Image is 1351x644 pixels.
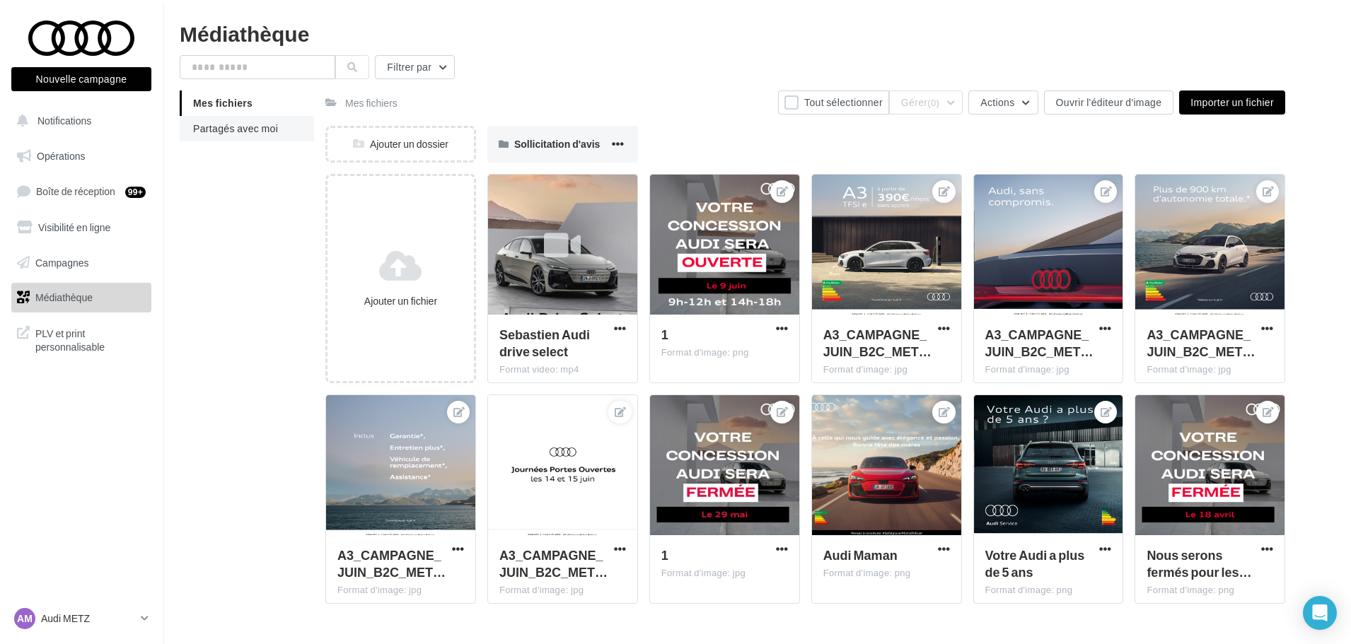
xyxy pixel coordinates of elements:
[375,55,455,79] button: Filtrer par
[333,294,468,308] div: Ajouter un fichier
[1147,547,1251,580] span: Nous serons fermés pour les vacances
[327,137,474,151] div: Ajouter un dossier
[8,213,154,242] a: Visibilité en ligne
[8,283,154,312] a: Médiathèque
[125,187,146,198] div: 99+
[661,567,788,580] div: Format d'image: jpg
[35,291,93,303] span: Médiathèque
[193,97,253,109] span: Mes fichiers
[1190,96,1274,108] span: Importer un fichier
[823,567,950,580] div: Format d'image: png
[985,584,1112,597] div: Format d'image: png
[337,584,464,597] div: Format d'image: jpg
[823,327,932,359] span: A3_CAMPAGNE_JUIN_B2C_META_CARROUSEL_1080x1080-E3_LOM1
[1147,584,1273,597] div: Format d'image: png
[1147,327,1255,359] span: A3_CAMPAGNE_JUIN_B2C_META_CARROUSEL_1080x1080-E2_LOM1
[37,150,85,162] span: Opérations
[8,318,154,360] a: PLV et print personnalisable
[823,547,898,563] span: Audi Maman
[8,248,154,278] a: Campagnes
[1303,596,1337,630] div: Open Intercom Messenger
[514,138,600,150] span: Sollicitation d'avis
[193,122,278,134] span: Partagés avec moi
[1147,363,1273,376] div: Format d'image: jpg
[661,547,668,563] span: 1
[927,97,939,108] span: (0)
[980,96,1014,108] span: Actions
[345,96,398,110] div: Mes fichiers
[1179,90,1285,115] button: Importer un fichier
[985,547,1085,580] span: Votre Audi a plus de 5 ans
[499,327,590,359] span: Sebastien Audi drive select
[11,605,151,632] a: AM Audi METZ
[985,327,1094,359] span: A3_CAMPAGNE_JUIN_B2C_META_CARROUSEL_1080x1080-E1_LOM1
[499,584,626,597] div: Format d'image: jpg
[968,90,1038,115] button: Actions
[37,115,91,127] span: Notifications
[823,363,950,376] div: Format d'image: jpg
[8,106,149,136] button: Notifications
[889,90,963,115] button: Gérer(0)
[8,141,154,171] a: Opérations
[35,256,89,268] span: Campagnes
[180,23,1334,44] div: Médiathèque
[337,547,446,580] span: A3_CAMPAGNE_JUIN_B2C_META_CARROUSEL_1080x1080-E4_LOM1
[11,67,151,91] button: Nouvelle campagne
[36,185,115,197] span: Boîte de réception
[1044,90,1174,115] button: Ouvrir l'éditeur d'image
[41,611,135,626] p: Audi METZ
[499,547,608,580] span: A3_CAMPAGNE_JUIN_B2C_META_CARROUSEL_1080x1080-E5_LOM1
[499,363,626,376] div: Format video: mp4
[778,90,889,115] button: Tout sélectionner
[38,221,110,233] span: Visibilité en ligne
[661,327,668,342] span: 1
[8,176,154,206] a: Boîte de réception99+
[985,363,1112,376] div: Format d'image: jpg
[661,346,788,359] div: Format d'image: png
[17,611,33,626] span: AM
[35,324,146,354] span: PLV et print personnalisable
